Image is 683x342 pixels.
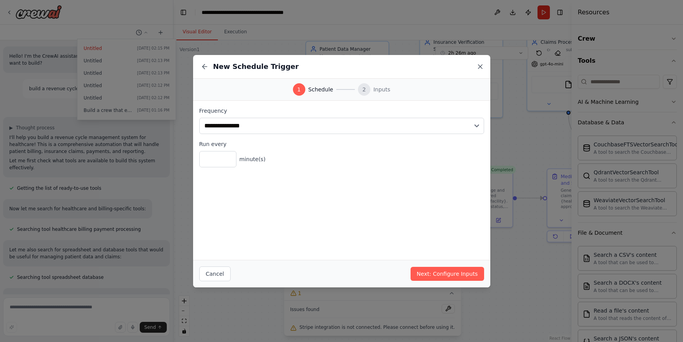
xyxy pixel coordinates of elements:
div: 1 [293,83,305,96]
label: Run every [199,140,484,148]
div: 2 [358,83,370,96]
button: Next: Configure Inputs [411,267,484,281]
button: Cancel [199,266,231,281]
h2: New Schedule Trigger [213,61,299,72]
span: Inputs [373,86,390,93]
label: Frequency [199,107,484,115]
span: Schedule [308,86,333,93]
span: minute(s) [240,155,266,163]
